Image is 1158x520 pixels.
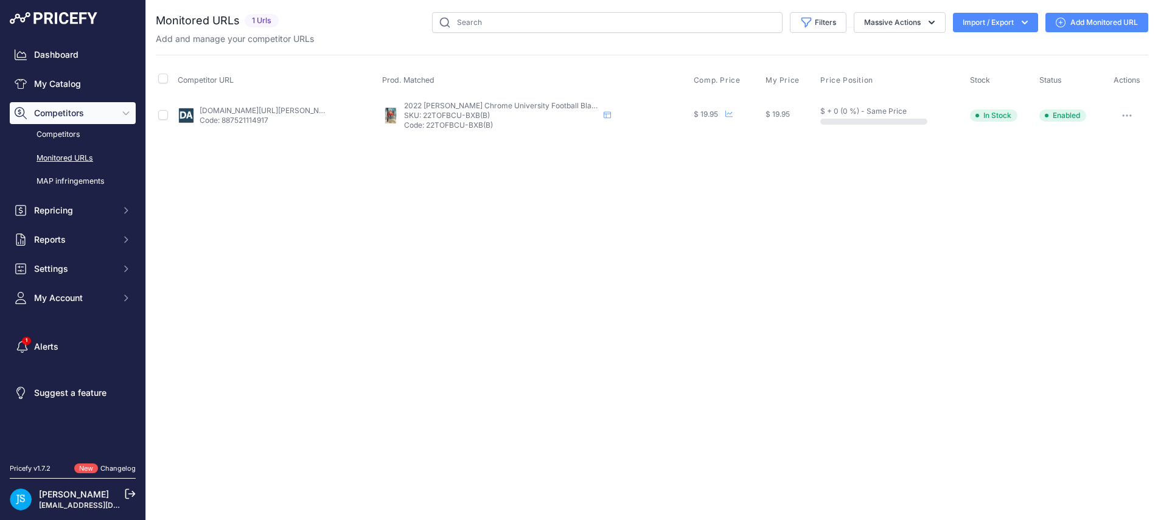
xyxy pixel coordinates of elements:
[694,75,741,85] span: Comp. Price
[10,199,136,221] button: Repricing
[382,75,434,85] span: Prod. Matched
[10,287,136,309] button: My Account
[10,73,136,95] a: My Catalog
[10,44,136,66] a: Dashboard
[39,489,109,499] a: [PERSON_NAME]
[10,229,136,251] button: Reports
[10,44,136,449] nav: Sidebar
[1114,75,1140,85] span: Actions
[74,463,98,474] span: New
[10,463,51,474] div: Pricefy v1.7.2
[10,12,97,24] img: Pricefy Logo
[10,102,136,124] button: Competitors
[404,101,620,110] span: 2022 [PERSON_NAME] Chrome University Football Blaster Box
[39,501,166,510] a: [EMAIL_ADDRESS][DOMAIN_NAME]
[10,124,136,145] a: Competitors
[820,75,875,85] button: Price Position
[432,12,783,33] input: Search
[200,116,326,125] p: Code: 887521114917
[1039,75,1062,85] span: Status
[766,75,802,85] button: My Price
[178,75,234,85] span: Competitor URL
[34,292,114,304] span: My Account
[820,106,907,116] span: $ + 0 (0 %) - Same Price
[1045,13,1148,32] a: Add Monitored URL
[10,171,136,192] a: MAP infringements
[404,120,599,130] p: Code: 22TOFBCU-BXB(B)
[10,382,136,404] a: Suggest a feature
[156,12,240,29] h2: Monitored URLs
[970,109,1017,122] span: In Stock
[766,109,790,119] span: $ 19.95
[10,148,136,169] a: Monitored URLs
[854,12,946,33] button: Massive Actions
[34,204,114,217] span: Repricing
[953,13,1038,32] button: Import / Export
[790,12,846,33] button: Filters
[970,75,990,85] span: Stock
[200,106,337,115] a: [DOMAIN_NAME][URL][PERSON_NAME]
[766,75,800,85] span: My Price
[694,109,718,119] span: $ 19.95
[34,234,114,246] span: Reports
[245,14,279,28] span: 1 Urls
[404,111,599,120] p: SKU: 22TOFBCU-BXB(B)
[820,75,873,85] span: Price Position
[694,75,743,85] button: Comp. Price
[10,258,136,280] button: Settings
[100,464,136,473] a: Changelog
[156,33,314,45] p: Add and manage your competitor URLs
[34,263,114,275] span: Settings
[10,336,136,358] a: Alerts
[1039,109,1086,122] span: Enabled
[34,107,114,119] span: Competitors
